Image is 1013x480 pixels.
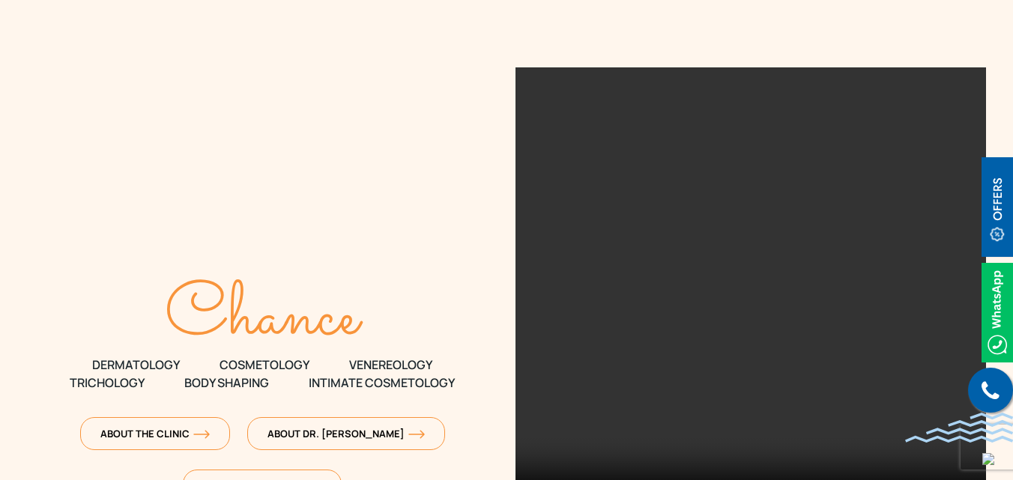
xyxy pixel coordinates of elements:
span: About Dr. [PERSON_NAME] [267,427,425,440]
img: Whatsappicon [982,263,1013,362]
text: Chance [166,263,364,374]
img: offerBt [982,157,1013,257]
img: orange-arrow [408,430,425,439]
a: About Dr. [PERSON_NAME]orange-arrow [247,417,445,450]
a: Whatsappicon [982,303,1013,319]
span: Body Shaping [184,374,269,392]
span: Intimate Cosmetology [309,374,455,392]
img: orange-arrow [193,430,210,439]
span: DERMATOLOGY [92,356,180,374]
span: COSMETOLOGY [220,356,309,374]
a: About The Clinicorange-arrow [80,417,230,450]
img: up-blue-arrow.svg [982,453,994,465]
img: bluewave [905,413,1013,443]
span: About The Clinic [100,427,210,440]
span: TRICHOLOGY [70,374,145,392]
span: VENEREOLOGY [349,356,432,374]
